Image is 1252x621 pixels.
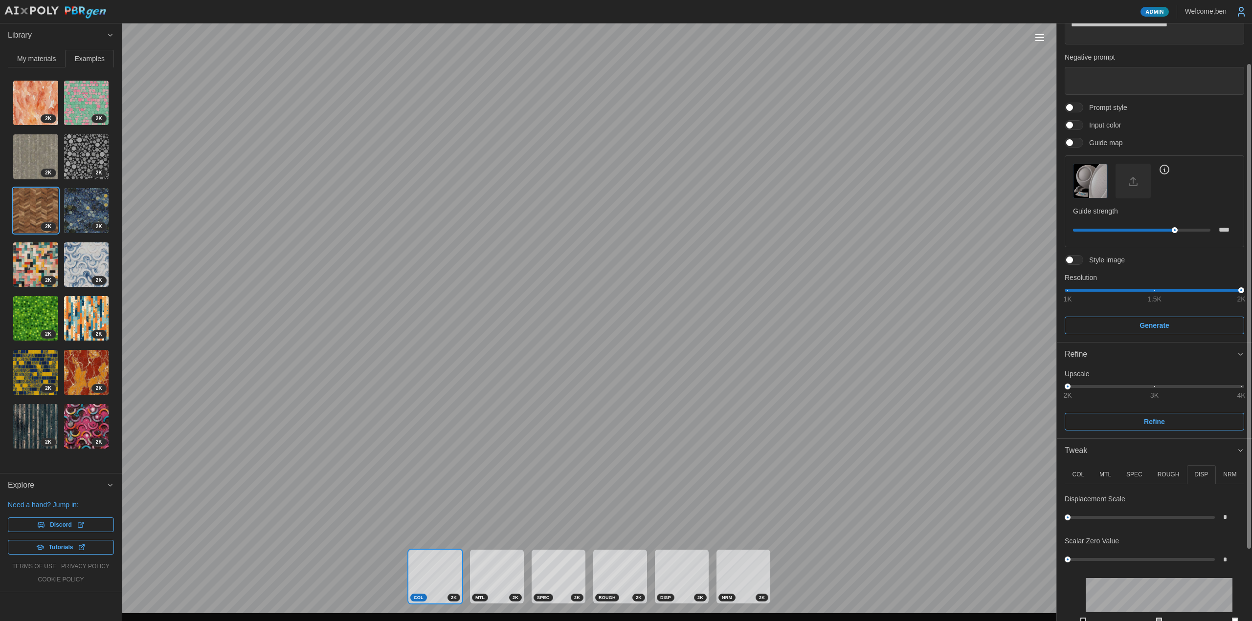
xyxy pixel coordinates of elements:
[1185,6,1227,16] p: Welcome, ben
[1057,439,1252,463] button: Tweak
[1065,413,1244,430] button: Refine
[64,81,109,126] img: A4Ip82XD3EJnSCKI0NXd
[64,404,109,449] img: CHIX8LGRgTTB8f7hNWti
[45,169,51,177] span: 2 K
[537,594,550,601] span: SPEC
[8,473,107,497] span: Explore
[414,594,424,601] span: COL
[96,169,102,177] span: 2 K
[1083,255,1125,265] span: Style image
[96,277,102,284] span: 2 K
[64,296,110,342] a: E0WDekRgOSM6MXRuYTC42K
[49,540,73,554] span: Tutorials
[1194,471,1208,479] p: DISP
[45,115,51,123] span: 2 K
[451,594,457,601] span: 2 K
[64,242,109,287] img: BaNnYycJ0fHhekiD6q2s
[1126,471,1142,479] p: SPEC
[64,134,110,180] a: rHikvvBoB3BgiCY53ZRV2K
[13,188,58,233] img: xGfjer9ro03ZFYxz6oRE
[636,594,642,601] span: 2 K
[1083,103,1127,112] span: Prompt style
[697,594,703,601] span: 2 K
[13,296,58,341] img: JRFGPhhRt5Yj1BDkBmTq
[45,277,51,284] span: 2 K
[13,296,59,342] a: JRFGPhhRt5Yj1BDkBmTq2K
[96,115,102,123] span: 2 K
[64,80,110,126] a: A4Ip82XD3EJnSCKI0NXd2K
[1083,138,1122,148] span: Guide map
[13,242,59,288] a: HoR2omZZLXJGORTLu1Xa2K
[13,134,58,179] img: xFUu4JYEYTMgrsbqNkuZ
[1033,31,1047,44] button: Toggle viewport controls
[722,594,732,601] span: NRM
[64,296,109,341] img: E0WDekRgOSM6MXRuYTC4
[1073,164,1107,198] img: Guide map
[13,80,59,126] a: x8yfbN4GTchSu5dOOcil2K
[1065,52,1244,62] p: Negative prompt
[45,223,51,231] span: 2 K
[64,134,109,179] img: rHikvvBoB3BgiCY53ZRV
[96,223,102,231] span: 2 K
[1158,471,1180,479] p: ROUGH
[45,438,51,446] span: 2 K
[13,242,58,287] img: HoR2omZZLXJGORTLu1Xa
[13,81,58,126] img: x8yfbN4GTchSu5dOOcil
[64,349,110,395] a: PtnkfkJ0rlOgzqPVzBbq2K
[75,55,105,62] span: Examples
[64,242,110,288] a: BaNnYycJ0fHhekiD6q2s2K
[4,6,107,19] img: AIxPoly PBRgen
[1223,471,1236,479] p: NRM
[13,404,58,449] img: VHlsLYLO2dYIXbUDQv9T
[13,349,59,395] a: SqvTK9WxGY1p835nerRz2K
[13,134,59,180] a: xFUu4JYEYTMgrsbqNkuZ2K
[1057,343,1252,366] button: Refine
[1065,369,1244,379] p: Upscale
[45,385,51,392] span: 2 K
[1065,317,1244,334] button: Generate
[96,330,102,338] span: 2 K
[1145,7,1163,16] span: Admin
[17,55,56,62] span: My materials
[61,562,110,571] a: privacy policy
[64,350,109,395] img: PtnkfkJ0rlOgzqPVzBbq
[13,404,59,450] a: VHlsLYLO2dYIXbUDQv9T2K
[1072,471,1084,479] p: COL
[64,188,109,233] img: Hz2WzdisDSdMN9J5i1Bs
[1065,273,1244,282] p: Resolution
[1099,471,1111,479] p: MTL
[513,594,518,601] span: 2 K
[8,540,114,555] a: Tutorials
[759,594,765,601] span: 2 K
[64,188,110,234] a: Hz2WzdisDSdMN9J5i1Bs2K
[475,594,485,601] span: MTL
[1083,120,1121,130] span: Input color
[64,404,110,450] a: CHIX8LGRgTTB8f7hNWti2K
[12,562,56,571] a: terms of use
[1073,206,1236,216] p: Guide strength
[13,350,58,395] img: SqvTK9WxGY1p835nerRz
[96,385,102,392] span: 2 K
[1140,317,1169,334] span: Generate
[660,594,671,601] span: DISP
[574,594,580,601] span: 2 K
[1073,164,1108,198] button: Guide map
[96,438,102,446] span: 2 K
[13,188,59,234] a: xGfjer9ro03ZFYxz6oRE2K
[1057,366,1252,438] div: Refine
[8,500,114,510] p: Need a hand? Jump in:
[45,330,51,338] span: 2 K
[38,576,84,584] a: cookie policy
[1065,439,1237,463] span: Tweak
[599,594,616,601] span: ROUGH
[1065,348,1237,361] div: Refine
[8,517,114,532] a: Discord
[50,518,72,532] span: Discord
[8,23,107,47] span: Library
[1144,413,1165,430] span: Refine
[1065,494,1125,504] p: Displacement Scale
[1065,536,1119,546] p: Scalar Zero Value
